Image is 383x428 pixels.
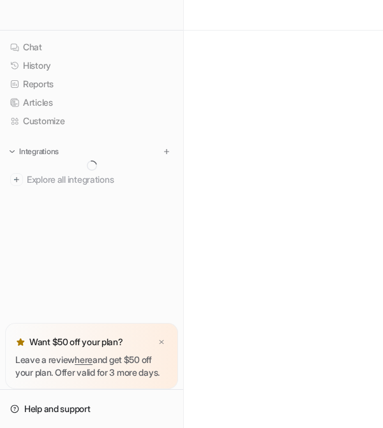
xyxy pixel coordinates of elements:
a: Explore all integrations [5,171,178,189]
a: Reports [5,75,178,93]
p: Leave a review and get $50 off your plan. Offer valid for 3 more days. [15,353,168,379]
a: Chat [5,38,178,56]
img: x [158,338,165,346]
a: Help and support [5,400,178,418]
button: Integrations [5,145,63,158]
a: Articles [5,94,178,111]
a: here [75,354,93,365]
a: History [5,57,178,75]
a: Customize [5,112,178,130]
p: Integrations [19,146,59,157]
p: Want $50 off your plan? [29,336,123,348]
img: explore all integrations [10,173,23,186]
span: Explore all integrations [27,169,173,190]
img: star [15,337,26,347]
img: expand menu [8,147,17,156]
img: menu_add.svg [162,147,171,156]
